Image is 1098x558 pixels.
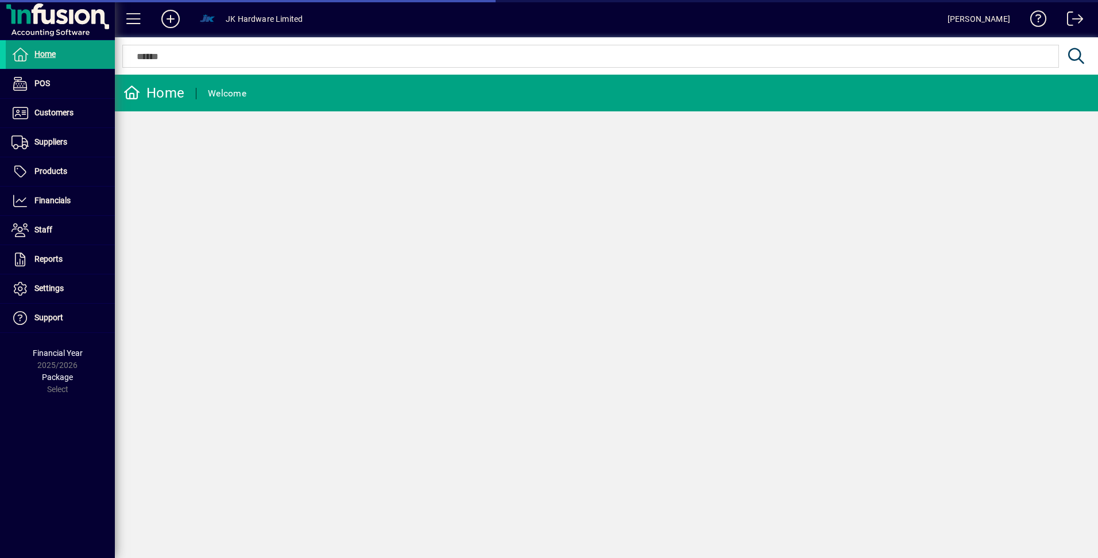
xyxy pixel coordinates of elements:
[34,225,52,234] span: Staff
[6,128,115,157] a: Suppliers
[6,304,115,332] a: Support
[189,9,226,29] button: Profile
[226,10,303,28] div: JK Hardware Limited
[6,274,115,303] a: Settings
[34,196,71,205] span: Financials
[1022,2,1047,40] a: Knowledge Base
[6,157,115,186] a: Products
[34,108,74,117] span: Customers
[123,84,184,102] div: Home
[42,373,73,382] span: Package
[1058,2,1084,40] a: Logout
[34,49,56,59] span: Home
[6,99,115,127] a: Customers
[6,216,115,245] a: Staff
[34,166,67,176] span: Products
[152,9,189,29] button: Add
[6,187,115,215] a: Financials
[34,284,64,293] span: Settings
[33,348,83,358] span: Financial Year
[208,84,246,103] div: Welcome
[6,69,115,98] a: POS
[34,313,63,322] span: Support
[948,10,1010,28] div: [PERSON_NAME]
[34,137,67,146] span: Suppliers
[34,254,63,263] span: Reports
[6,245,115,274] a: Reports
[34,79,50,88] span: POS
